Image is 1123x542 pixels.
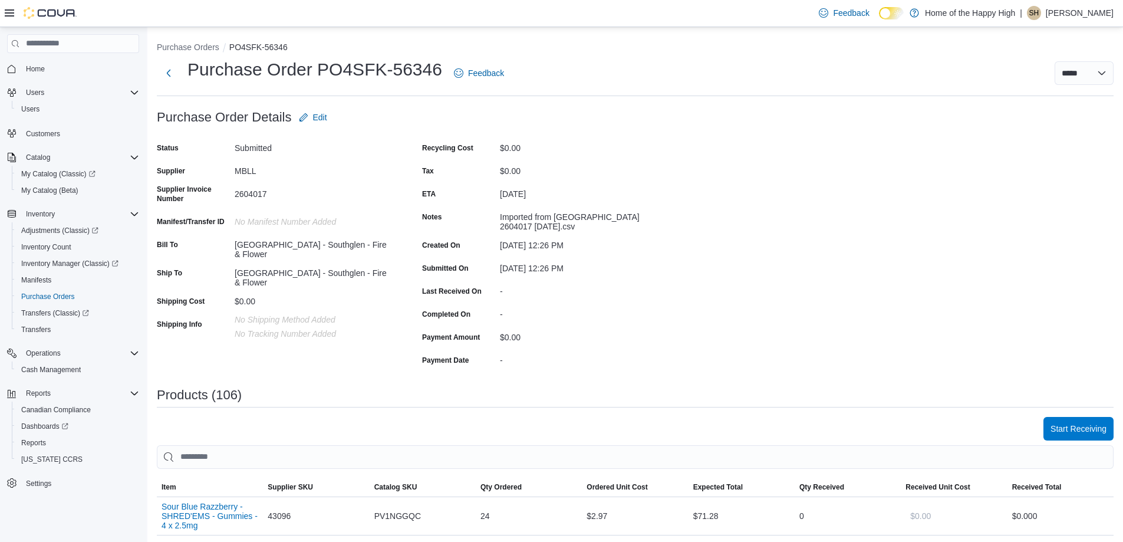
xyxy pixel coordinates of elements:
[21,346,65,360] button: Operations
[21,207,60,221] button: Inventory
[905,504,936,528] button: $0.00
[1029,6,1039,20] span: SH
[2,345,144,362] button: Operations
[925,6,1015,20] p: Home of the Happy High
[17,403,139,417] span: Canadian Compliance
[17,306,94,320] a: Transfers (Classic)
[17,290,80,304] a: Purchase Orders
[229,42,288,52] button: PO4SFK-56346
[500,328,658,342] div: $0.00
[21,207,139,221] span: Inventory
[879,19,880,20] span: Dark Mode
[17,419,139,433] span: Dashboards
[500,259,658,273] div: [DATE] 12:26 PM
[235,212,393,226] div: No Manifest Number added
[26,129,60,139] span: Customers
[157,478,263,497] button: Item
[795,478,901,497] button: Qty Received
[422,310,470,319] label: Completed On
[449,61,509,85] a: Feedback
[26,88,44,97] span: Users
[17,403,95,417] a: Canadian Compliance
[17,363,85,377] a: Cash Management
[799,482,844,492] span: Qty Received
[17,306,139,320] span: Transfers (Classic)
[833,7,869,19] span: Feedback
[693,482,743,492] span: Expected Total
[21,61,139,76] span: Home
[582,478,688,497] button: Ordered Unit Cost
[26,64,45,74] span: Home
[21,308,89,318] span: Transfers (Classic)
[12,451,144,468] button: [US_STATE] CCRS
[157,110,292,124] h3: Purchase Order Details
[21,259,118,268] span: Inventory Manager (Classic)
[17,323,55,337] a: Transfers
[157,268,182,278] label: Ship To
[374,482,417,492] span: Catalog SKU
[476,504,582,528] div: 24
[1012,509,1109,523] div: $0.00 0
[12,305,144,321] a: Transfers (Classic)
[17,183,139,198] span: My Catalog (Beta)
[468,67,504,79] span: Feedback
[480,482,522,492] span: Qty Ordered
[294,106,332,129] button: Edit
[422,189,436,199] label: ETA
[12,362,144,378] button: Cash Management
[814,1,874,25] a: Feedback
[157,42,219,52] button: Purchase Orders
[263,478,369,497] button: Supplier SKU
[17,419,73,433] a: Dashboards
[26,479,51,488] span: Settings
[2,385,144,402] button: Reports
[2,124,144,142] button: Customers
[17,452,87,467] a: [US_STATE] CCRS
[21,169,95,179] span: My Catalog (Classic)
[2,206,144,222] button: Inventory
[12,222,144,239] a: Adjustments (Classic)
[21,365,81,375] span: Cash Management
[422,241,460,250] label: Created On
[21,455,83,464] span: [US_STATE] CCRS
[17,102,139,116] span: Users
[1027,6,1041,20] div: Spencer Harrison
[17,323,139,337] span: Transfers
[12,101,144,117] button: Users
[2,149,144,166] button: Catalog
[157,143,179,153] label: Status
[17,273,56,287] a: Manifests
[157,297,205,306] label: Shipping Cost
[157,166,185,176] label: Supplier
[500,208,658,231] div: Imported from [GEOGRAPHIC_DATA] 2604017 [DATE].csv
[26,389,51,398] span: Reports
[1046,6,1114,20] p: [PERSON_NAME]
[1012,482,1062,492] span: Received Total
[235,185,393,199] div: 2604017
[21,104,39,114] span: Users
[12,239,144,255] button: Inventory Count
[21,422,68,431] span: Dashboards
[17,363,139,377] span: Cash Management
[1043,417,1114,441] button: Start Receiving
[21,226,98,235] span: Adjustments (Classic)
[1020,6,1022,20] p: |
[17,224,139,238] span: Adjustments (Classic)
[17,436,51,450] a: Reports
[17,257,123,271] a: Inventory Manager (Classic)
[12,166,144,182] a: My Catalog (Classic)
[21,127,65,141] a: Customers
[21,386,55,400] button: Reports
[12,272,144,288] button: Manifests
[476,478,582,497] button: Qty Ordered
[422,287,482,296] label: Last Received On
[21,150,139,165] span: Catalog
[17,240,139,254] span: Inventory Count
[157,320,202,329] label: Shipping Info
[157,217,225,226] label: Manifest/Transfer ID
[422,166,434,176] label: Tax
[157,240,178,249] label: Bill To
[422,333,480,342] label: Payment Amount
[1007,478,1114,497] button: Received Total
[17,167,100,181] a: My Catalog (Classic)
